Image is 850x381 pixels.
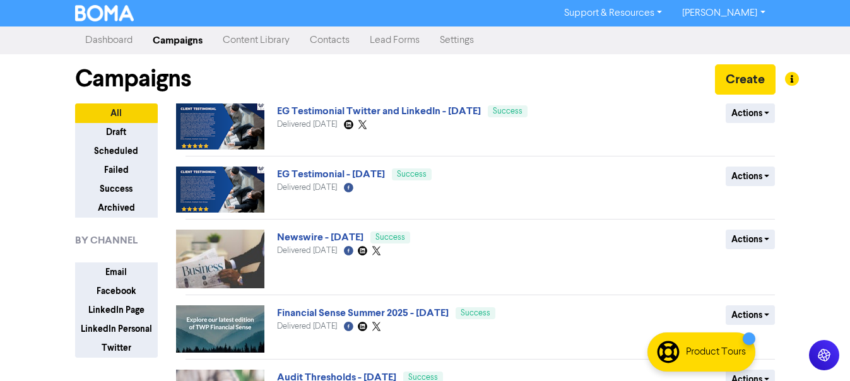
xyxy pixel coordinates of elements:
[75,5,134,21] img: BOMA Logo
[277,247,337,255] span: Delivered [DATE]
[672,3,775,23] a: [PERSON_NAME]
[726,230,776,249] button: Actions
[360,28,430,53] a: Lead Forms
[176,305,264,353] img: image_1754922823071.jpg
[75,64,191,93] h1: Campaigns
[75,179,158,199] button: Success
[75,233,138,248] span: BY CHANNEL
[176,103,264,149] img: image_1757322142061.png
[176,230,264,288] img: image_1738067786343.jpg
[75,160,158,180] button: Failed
[715,64,776,95] button: Create
[213,28,300,53] a: Content Library
[75,122,158,142] button: Draft
[277,168,385,180] a: EG Testimonial - [DATE]
[75,338,158,358] button: Twitter
[300,28,360,53] a: Contacts
[375,233,405,242] span: Success
[143,28,213,53] a: Campaigns
[277,105,481,117] a: EG Testimonial Twitter and LinkedIn - [DATE]
[726,305,776,325] button: Actions
[554,3,672,23] a: Support & Resources
[726,167,776,186] button: Actions
[461,309,490,317] span: Success
[397,170,427,179] span: Success
[75,103,158,123] button: All
[75,300,158,320] button: LinkedIn Page
[75,262,158,282] button: Email
[277,120,337,129] span: Delivered [DATE]
[787,320,850,381] iframe: Chat Widget
[493,107,522,115] span: Success
[75,28,143,53] a: Dashboard
[277,231,363,243] a: Newswire - [DATE]
[176,167,264,213] img: image_1757322142061.png
[726,103,776,123] button: Actions
[75,198,158,218] button: Archived
[75,281,158,301] button: Facebook
[277,322,337,331] span: Delivered [DATE]
[277,307,449,319] a: Financial Sense Summer 2025 - [DATE]
[277,184,337,192] span: Delivered [DATE]
[430,28,484,53] a: Settings
[75,319,158,339] button: LinkedIn Personal
[75,141,158,161] button: Scheduled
